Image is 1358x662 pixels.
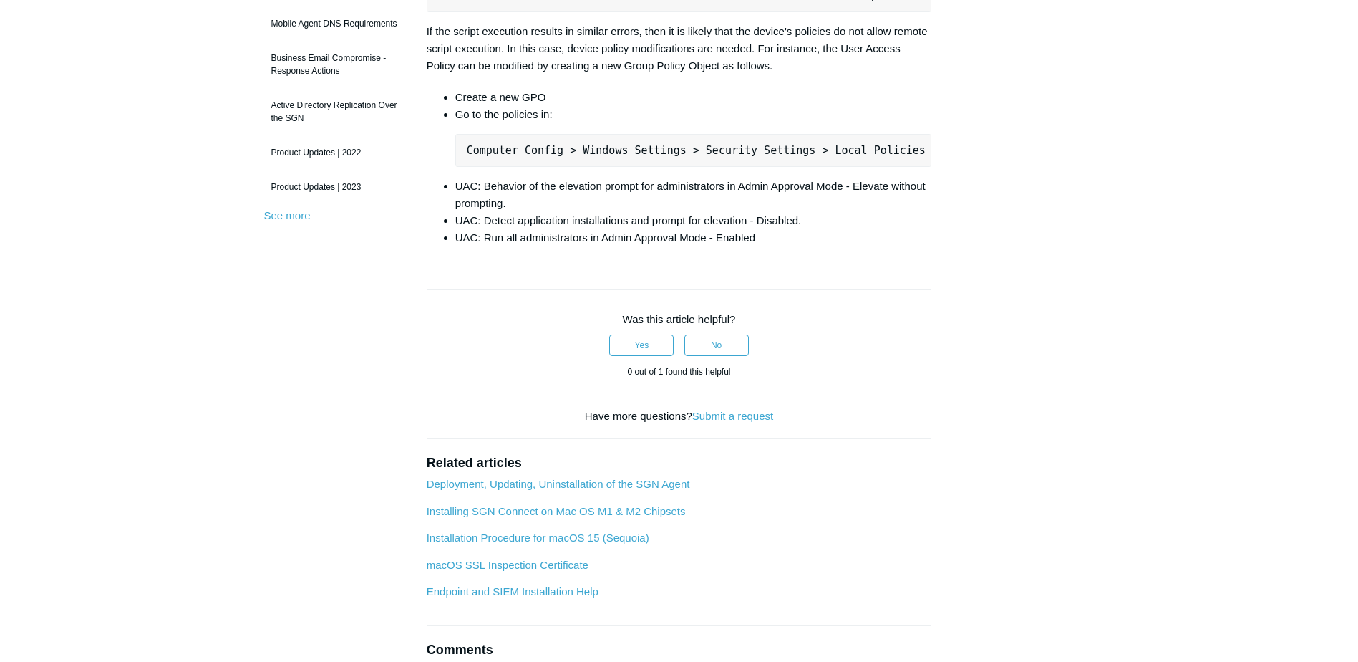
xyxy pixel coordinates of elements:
a: Business Email Compromise - Response Actions [264,44,405,85]
a: Active Directory Replication Over the SGN [264,92,405,132]
li: Create a new GPO [455,89,932,106]
a: Installing SGN Connect on Mac OS M1 & M2 Chipsets [427,505,686,517]
a: Installation Procedure for macOS 15 (Sequoia) [427,532,649,544]
pre: Computer Config > Windows Settings > Security Settings > Local Policies > Security Options [455,134,932,167]
div: Have more questions? [427,408,932,425]
a: macOS SSL Inspection Certificate [427,559,588,571]
a: Deployment, Updating, Uninstallation of the SGN Agent [427,478,690,490]
a: Product Updates | 2022 [264,139,405,166]
a: Endpoint and SIEM Installation Help [427,585,598,598]
li: UAC: Behavior of the elevation prompt for administrators in Admin Approval Mode - Elevate without... [455,178,932,212]
button: This article was not helpful [684,335,749,356]
li: Go to the policies in: [455,106,932,167]
li: UAC: Detect application installations and prompt for elevation - Disabled. [455,212,932,229]
span: Was this article helpful? [623,313,736,325]
button: This article was helpful [609,335,674,356]
li: UAC: Run all administrators in Admin Approval Mode - Enabled [455,229,932,246]
h2: Related articles [427,454,932,473]
a: See more [264,209,311,221]
h2: Comments [427,641,932,660]
p: If the script execution results in similar errors, then it is likely that the device's policies d... [427,23,932,75]
a: Submit a request [692,410,773,422]
a: Mobile Agent DNS Requirements [264,10,405,37]
a: Product Updates | 2023 [264,173,405,201]
span: 0 out of 1 found this helpful [627,367,730,377]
